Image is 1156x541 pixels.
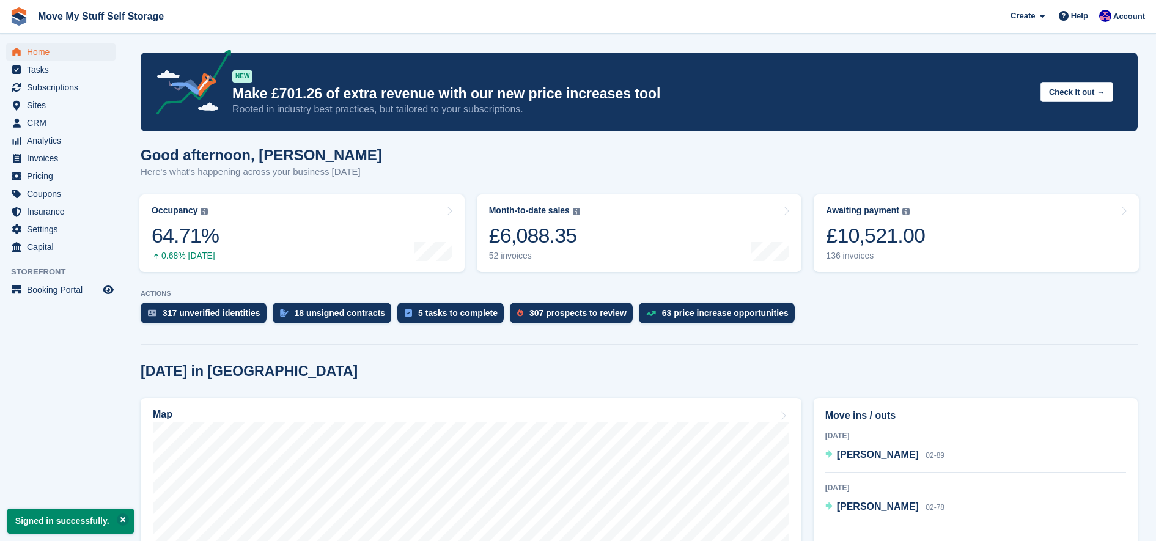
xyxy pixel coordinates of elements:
[6,221,116,238] a: menu
[573,208,580,215] img: icon-info-grey-7440780725fd019a000dd9b08b2336e03edf1995a4989e88bcd33f0948082b44.svg
[141,165,382,179] p: Here's what's happening across your business [DATE]
[141,290,1138,298] p: ACTIONS
[837,501,919,512] span: [PERSON_NAME]
[101,282,116,297] a: Preview store
[6,185,116,202] a: menu
[232,85,1031,103] p: Make £701.26 of extra revenue with our new price increases tool
[6,150,116,167] a: menu
[280,309,289,317] img: contract_signature_icon-13c848040528278c33f63329250d36e43548de30e8caae1d1a13099fd9432cc5.svg
[27,167,100,185] span: Pricing
[418,308,498,318] div: 5 tasks to complete
[141,303,273,329] a: 317 unverified identities
[163,308,260,318] div: 317 unverified identities
[489,205,570,216] div: Month-to-date sales
[148,309,156,317] img: verify_identity-adf6edd0f0f0b5bbfe63781bf79b02c33cf7c696d77639b501bdc392416b5a36.svg
[27,132,100,149] span: Analytics
[232,103,1031,116] p: Rooted in industry best practices, but tailored to your subscriptions.
[27,43,100,61] span: Home
[141,363,358,380] h2: [DATE] in [GEOGRAPHIC_DATA]
[489,223,580,248] div: £6,088.35
[27,97,100,114] span: Sites
[1011,10,1035,22] span: Create
[825,430,1126,441] div: [DATE]
[6,167,116,185] a: menu
[6,61,116,78] a: menu
[273,303,398,329] a: 18 unsigned contracts
[825,482,1126,493] div: [DATE]
[529,308,627,318] div: 307 prospects to review
[152,205,197,216] div: Occupancy
[153,409,172,420] h2: Map
[6,238,116,256] a: menu
[6,281,116,298] a: menu
[6,97,116,114] a: menu
[826,251,925,261] div: 136 invoices
[662,308,789,318] div: 63 price increase opportunities
[141,147,382,163] h1: Good afternoon, [PERSON_NAME]
[825,408,1126,423] h2: Move ins / outs
[11,266,122,278] span: Storefront
[201,208,208,215] img: icon-info-grey-7440780725fd019a000dd9b08b2336e03edf1995a4989e88bcd33f0948082b44.svg
[27,281,100,298] span: Booking Portal
[825,499,944,515] a: [PERSON_NAME] 02-78
[1071,10,1088,22] span: Help
[405,309,412,317] img: task-75834270c22a3079a89374b754ae025e5fb1db73e45f91037f5363f120a921f8.svg
[27,185,100,202] span: Coupons
[33,6,169,26] a: Move My Stuff Self Storage
[6,132,116,149] a: menu
[826,223,925,248] div: £10,521.00
[926,451,944,460] span: 02-89
[27,150,100,167] span: Invoices
[646,311,656,316] img: price_increase_opportunities-93ffe204e8149a01c8c9dc8f82e8f89637d9d84a8eef4429ea346261dce0b2c0.svg
[27,61,100,78] span: Tasks
[232,70,252,83] div: NEW
[146,50,232,119] img: price-adjustments-announcement-icon-8257ccfd72463d97f412b2fc003d46551f7dbcb40ab6d574587a9cd5c0d94...
[10,7,28,26] img: stora-icon-8386f47178a22dfd0bd8f6a31ec36ba5ce8667c1dd55bd0f319d3a0aa187defe.svg
[6,79,116,96] a: menu
[6,114,116,131] a: menu
[837,449,919,460] span: [PERSON_NAME]
[7,509,134,534] p: Signed in successfully.
[1099,10,1111,22] img: Jade Whetnall
[27,221,100,238] span: Settings
[489,251,580,261] div: 52 invoices
[152,223,219,248] div: 64.71%
[139,194,465,272] a: Occupancy 64.71% 0.68% [DATE]
[477,194,802,272] a: Month-to-date sales £6,088.35 52 invoices
[27,79,100,96] span: Subscriptions
[27,203,100,220] span: Insurance
[397,303,510,329] a: 5 tasks to complete
[1113,10,1145,23] span: Account
[152,251,219,261] div: 0.68% [DATE]
[825,447,944,463] a: [PERSON_NAME] 02-89
[902,208,910,215] img: icon-info-grey-7440780725fd019a000dd9b08b2336e03edf1995a4989e88bcd33f0948082b44.svg
[639,303,801,329] a: 63 price increase opportunities
[295,308,386,318] div: 18 unsigned contracts
[814,194,1139,272] a: Awaiting payment £10,521.00 136 invoices
[517,309,523,317] img: prospect-51fa495bee0391a8d652442698ab0144808aea92771e9ea1ae160a38d050c398.svg
[27,114,100,131] span: CRM
[27,238,100,256] span: Capital
[1040,82,1113,102] button: Check it out →
[6,203,116,220] a: menu
[826,205,899,216] div: Awaiting payment
[926,503,944,512] span: 02-78
[510,303,639,329] a: 307 prospects to review
[6,43,116,61] a: menu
